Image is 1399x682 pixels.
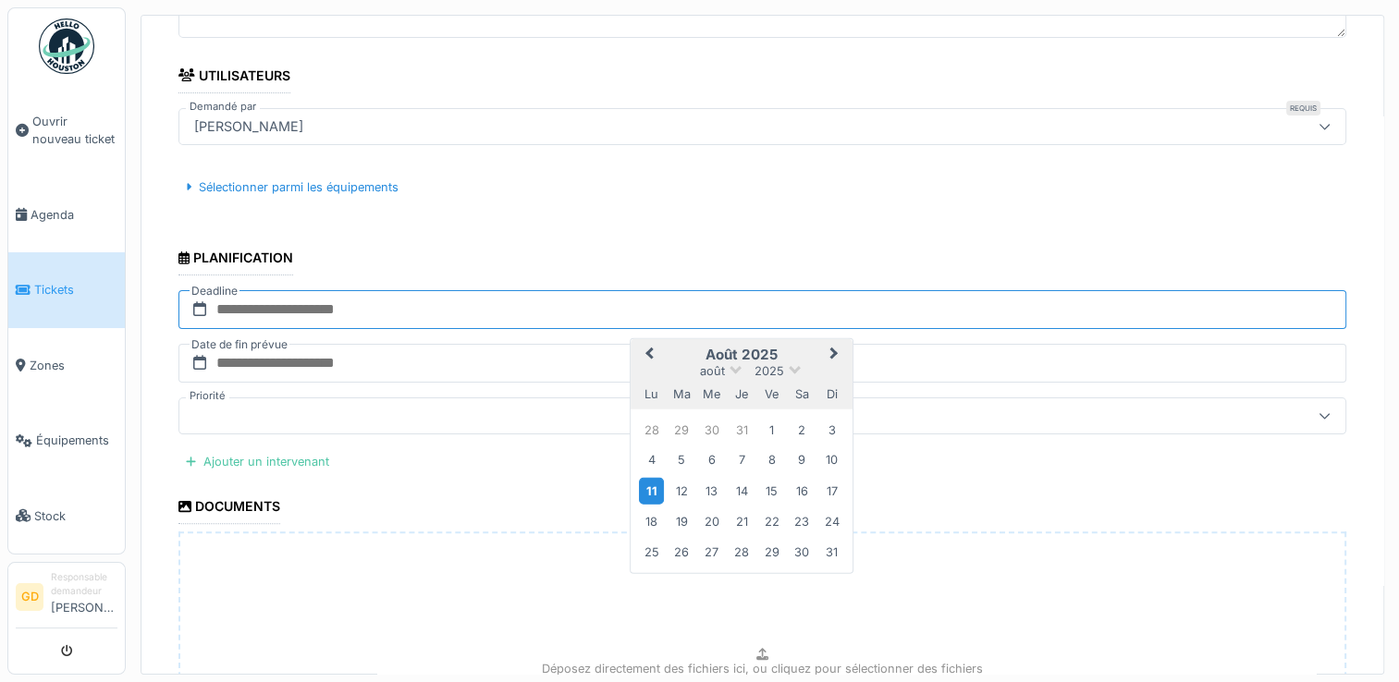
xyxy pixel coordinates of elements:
div: Choose dimanche 24 août 2025 [819,509,844,534]
button: Next Month [821,341,851,371]
div: Choose jeudi 28 août 2025 [729,539,754,564]
div: Choose samedi 16 août 2025 [789,478,814,503]
div: Choose mardi 19 août 2025 [669,509,694,534]
span: Tickets [34,281,117,298]
div: Choose mardi 29 juillet 2025 [669,417,694,442]
p: Déposez directement des fichiers ici, ou cliquez pour sélectionner des fichiers [542,660,983,677]
div: Choose vendredi 8 août 2025 [759,447,784,472]
div: Choose samedi 23 août 2025 [789,509,814,534]
div: Choose mercredi 6 août 2025 [699,447,724,472]
div: Choose dimanche 31 août 2025 [819,539,844,564]
h2: août 2025 [631,347,853,363]
div: Choose mardi 12 août 2025 [669,478,694,503]
span: Agenda [31,206,117,224]
div: Choose jeudi 31 juillet 2025 [729,417,754,442]
div: Choose jeudi 7 août 2025 [729,447,754,472]
a: Ouvrir nouveau ticket [8,84,125,177]
label: Deadline [190,281,239,301]
div: Choose dimanche 17 août 2025 [819,478,844,503]
div: Choose vendredi 15 août 2025 [759,478,784,503]
div: Choose lundi 11 août 2025 [639,477,664,504]
div: Choose mercredi 30 juillet 2025 [699,417,724,442]
label: Priorité [186,388,229,404]
a: Agenda [8,177,125,252]
div: Choose mardi 5 août 2025 [669,447,694,472]
li: GD [16,583,43,611]
div: mardi [669,381,694,406]
span: Équipements [36,432,117,449]
a: Tickets [8,252,125,327]
img: Badge_color-CXgf-gQk.svg [39,18,94,74]
span: 2025 [755,364,784,378]
div: Choose vendredi 22 août 2025 [759,509,784,534]
div: Month août, 2025 [636,415,846,566]
div: Choose mercredi 27 août 2025 [699,539,724,564]
span: Zones [30,357,117,374]
div: Choose dimanche 10 août 2025 [819,447,844,472]
div: Choose samedi 30 août 2025 [789,539,814,564]
li: [PERSON_NAME] [51,570,117,624]
div: mercredi [699,381,724,406]
span: août [700,364,725,378]
div: Choose lundi 28 juillet 2025 [639,417,664,442]
button: Previous Month [632,341,662,371]
span: Stock [34,507,117,525]
span: Ouvrir nouveau ticket [32,113,117,148]
div: Choose vendredi 1 août 2025 [759,417,784,442]
label: Date de fin prévue [190,335,289,355]
div: Requis [1286,101,1320,116]
div: Planification [178,244,293,275]
div: Choose lundi 18 août 2025 [639,509,664,534]
a: Zones [8,328,125,403]
div: vendredi [759,381,784,406]
a: Stock [8,478,125,553]
div: Choose samedi 9 août 2025 [789,447,814,472]
div: Documents [178,493,280,524]
div: lundi [639,381,664,406]
a: Équipements [8,403,125,478]
div: Choose mardi 26 août 2025 [669,539,694,564]
div: Choose jeudi 14 août 2025 [729,478,754,503]
label: Demandé par [186,99,260,115]
div: Choose lundi 4 août 2025 [639,447,664,472]
div: jeudi [729,381,754,406]
div: Sélectionner parmi les équipements [178,175,406,200]
div: Ajouter un intervenant [178,449,337,474]
div: dimanche [819,381,844,406]
div: Choose samedi 2 août 2025 [789,417,814,442]
div: [PERSON_NAME] [187,116,311,137]
div: Choose mercredi 13 août 2025 [699,478,724,503]
div: samedi [789,381,814,406]
div: Responsable demandeur [51,570,117,599]
div: Utilisateurs [178,62,290,93]
div: Choose lundi 25 août 2025 [639,539,664,564]
a: GD Responsable demandeur[PERSON_NAME] [16,570,117,628]
div: Choose jeudi 21 août 2025 [729,509,754,534]
div: Choose vendredi 29 août 2025 [759,539,784,564]
div: Choose mercredi 20 août 2025 [699,509,724,534]
div: Choose dimanche 3 août 2025 [819,417,844,442]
